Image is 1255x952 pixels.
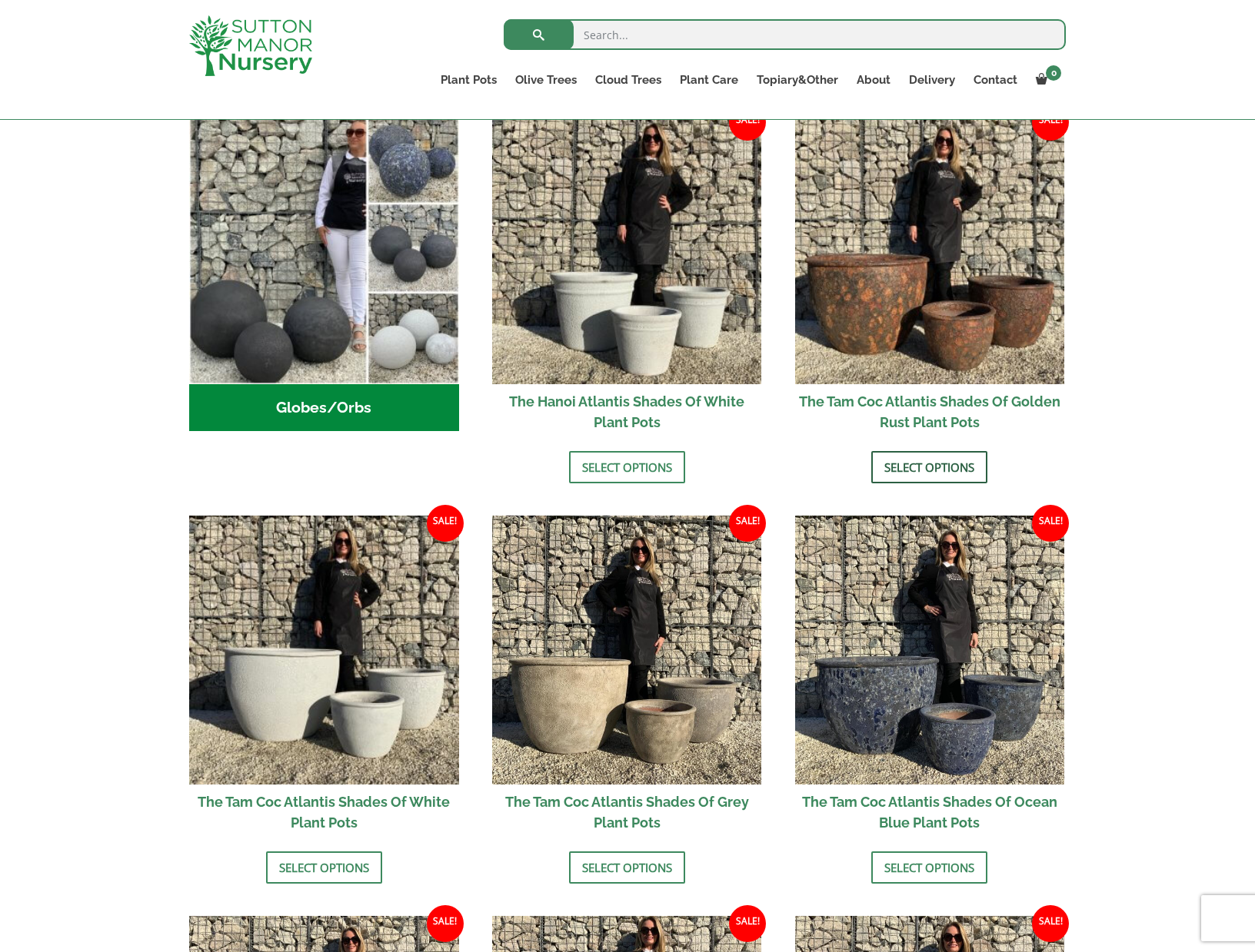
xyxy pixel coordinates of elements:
span: Sale! [729,505,766,542]
a: Sale! The Hanoi Atlantis Shades Of White Plant Pots [492,114,762,440]
span: Sale! [729,905,766,942]
a: Plant Care [671,69,747,91]
a: Select options for “The Tam Coc Atlantis Shades Of White Plant Pots” [266,851,382,884]
a: Delivery [900,69,964,91]
a: Sale! The Tam Coc Atlantis Shades Of White Plant Pots [189,516,459,841]
a: Plant Pots [431,69,506,91]
a: Sale! The Tam Coc Atlantis Shades Of Grey Plant Pots [492,516,762,841]
span: Sale! [1032,505,1069,542]
span: Sale! [1032,104,1069,141]
input: Search... [504,19,1066,50]
span: Sale! [729,104,766,141]
a: Select options for “The Hanoi Atlantis Shades Of White Plant Pots” [569,451,685,483]
a: Select options for “The Tam Coc Atlantis Shades Of Ocean Blue Plant Pots” [871,851,987,884]
span: Sale! [427,905,464,942]
h2: The Tam Coc Atlantis Shades Of White Plant Pots [189,784,459,840]
h2: Globes/Orbs [189,384,459,432]
a: Contact [964,69,1027,91]
a: Olive Trees [506,69,586,91]
img: The Tam Coc Atlantis Shades Of Golden Rust Plant Pots [795,114,1065,384]
img: The Tam Coc Atlantis Shades Of Ocean Blue Plant Pots [795,516,1065,785]
h2: The Tam Coc Atlantis Shades Of Grey Plant Pots [492,784,762,840]
img: The Tam Coc Atlantis Shades Of Grey Plant Pots [492,516,762,785]
a: Sale! The Tam Coc Atlantis Shades Of Ocean Blue Plant Pots [795,516,1065,841]
img: logo [189,15,312,76]
a: 0 [1027,69,1066,91]
span: Sale! [1032,905,1069,942]
img: Globes/Orbs [189,114,459,384]
a: Select options for “The Tam Coc Atlantis Shades Of Golden Rust Plant Pots” [871,451,987,483]
a: Cloud Trees [586,69,671,91]
h2: The Tam Coc Atlantis Shades Of Ocean Blue Plant Pots [795,784,1065,840]
h2: The Tam Coc Atlantis Shades Of Golden Rust Plant Pots [795,384,1065,440]
span: 0 [1046,65,1061,81]
img: The Tam Coc Atlantis Shades Of White Plant Pots [189,516,459,785]
a: Sale! The Tam Coc Atlantis Shades Of Golden Rust Plant Pots [795,114,1065,440]
h2: The Hanoi Atlantis Shades Of White Plant Pots [492,384,762,440]
span: Sale! [427,505,464,542]
a: Select options for “The Tam Coc Atlantis Shades Of Grey Plant Pots” [569,851,685,884]
img: The Hanoi Atlantis Shades Of White Plant Pots [492,114,762,384]
a: About [847,69,900,91]
a: Topiary&Other [747,69,847,91]
a: Visit product category Globes/Orbs [189,114,459,431]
